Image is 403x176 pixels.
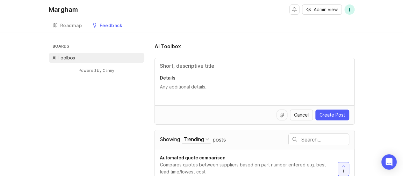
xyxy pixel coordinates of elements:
[155,42,181,50] h1: AI Toolbox
[160,155,226,160] span: Automated quote comparison
[182,135,211,144] button: Showing
[338,162,349,176] button: 1
[320,112,345,118] span: Create Post
[160,136,180,142] span: Showing
[342,168,344,174] span: 1
[160,84,349,96] textarea: Details
[294,112,309,118] span: Cancel
[53,55,76,61] p: AI Toolbox
[289,4,299,15] button: Notifications
[314,6,338,13] span: Admin view
[160,161,333,175] div: Compares quotes between suppliers based on part number entered e.g. best lead time/lowest cost
[348,6,351,13] span: T
[315,110,349,120] button: Create Post
[381,154,397,170] div: Open Intercom Messenger
[77,67,115,74] a: Powered by Canny
[49,6,78,13] div: Margham
[184,136,204,143] div: Trending
[51,42,144,51] h3: Boards
[344,4,355,15] button: T
[213,136,226,143] span: posts
[290,110,313,120] button: Cancel
[100,23,122,28] div: Feedback
[160,75,349,81] p: Details
[88,19,126,32] a: Feedback
[60,23,82,28] div: Roadmap
[49,53,144,63] a: AI Toolbox
[49,19,86,32] a: Roadmap
[301,136,349,143] input: Search…
[302,4,342,15] button: Admin view
[160,62,349,70] input: Title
